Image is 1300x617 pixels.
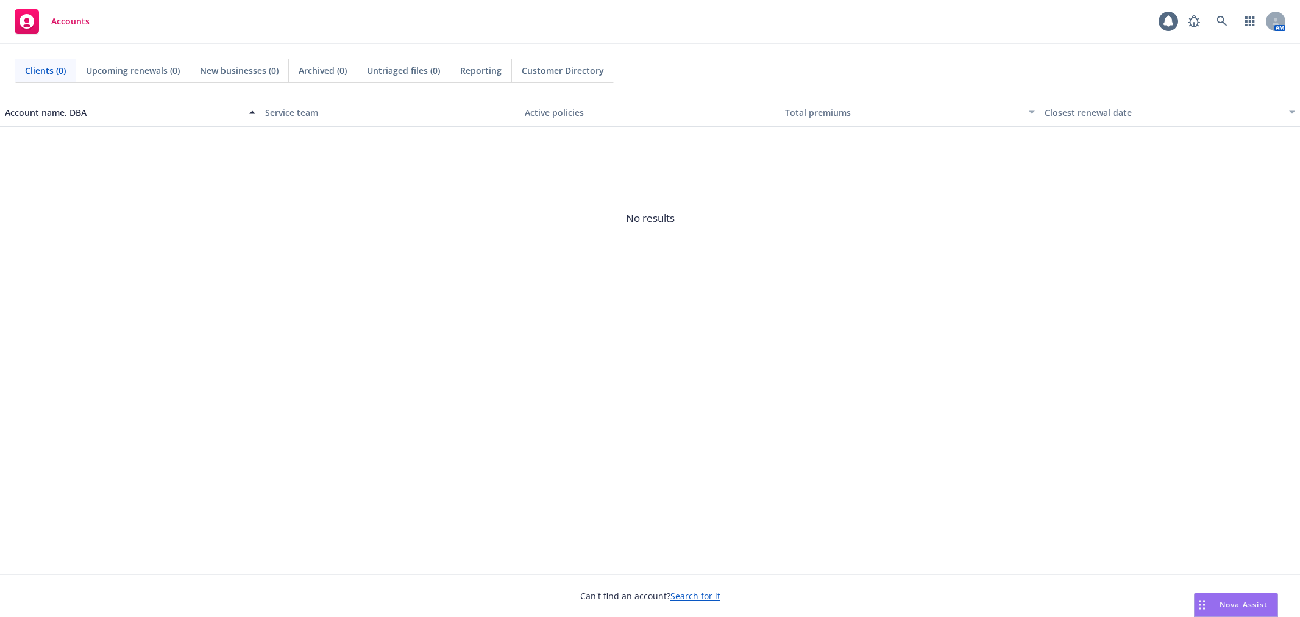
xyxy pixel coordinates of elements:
span: Upcoming renewals (0) [86,64,180,77]
span: New businesses (0) [200,64,279,77]
div: Drag to move [1195,593,1210,616]
button: Total premiums [780,98,1040,127]
span: Accounts [51,16,90,26]
a: Report a Bug [1182,9,1206,34]
a: Accounts [10,4,94,38]
span: Clients (0) [25,64,66,77]
button: Service team [260,98,520,127]
div: Closest renewal date [1045,106,1282,119]
button: Active policies [520,98,780,127]
span: Customer Directory [522,64,604,77]
button: Nova Assist [1194,593,1278,617]
span: Can't find an account? [580,590,720,602]
span: Nova Assist [1220,599,1268,610]
button: Closest renewal date [1040,98,1300,127]
a: Search [1210,9,1234,34]
div: Service team [265,106,516,119]
a: Search for it [670,590,720,602]
a: Switch app [1238,9,1262,34]
span: Untriaged files (0) [367,64,440,77]
div: Active policies [525,106,775,119]
span: Reporting [460,64,502,77]
div: Account name, DBA [5,106,242,119]
span: Archived (0) [299,64,347,77]
div: Total premiums [785,106,1022,119]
